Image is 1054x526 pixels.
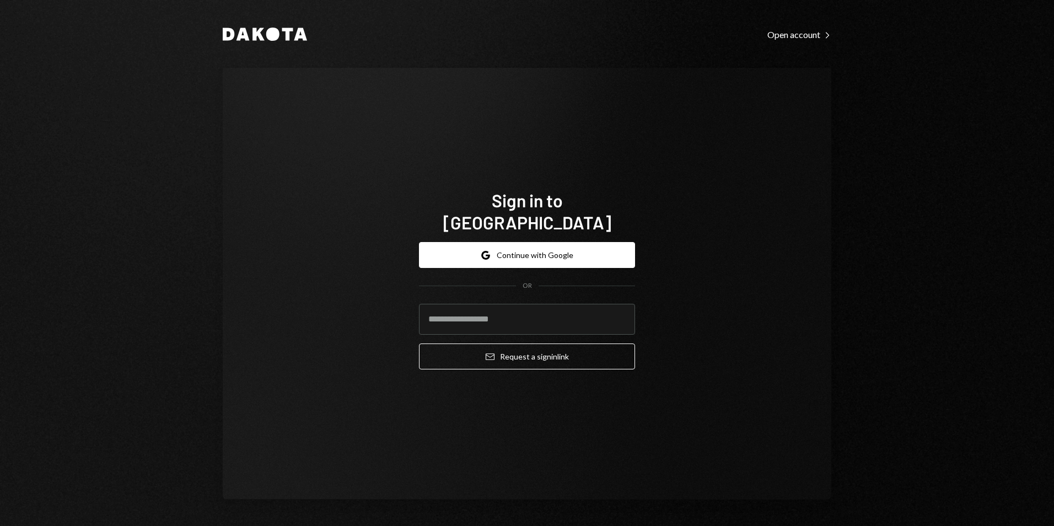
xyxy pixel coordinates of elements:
[419,343,635,369] button: Request a signinlink
[767,28,831,40] a: Open account
[419,189,635,233] h1: Sign in to [GEOGRAPHIC_DATA]
[523,281,532,291] div: OR
[767,29,831,40] div: Open account
[419,242,635,268] button: Continue with Google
